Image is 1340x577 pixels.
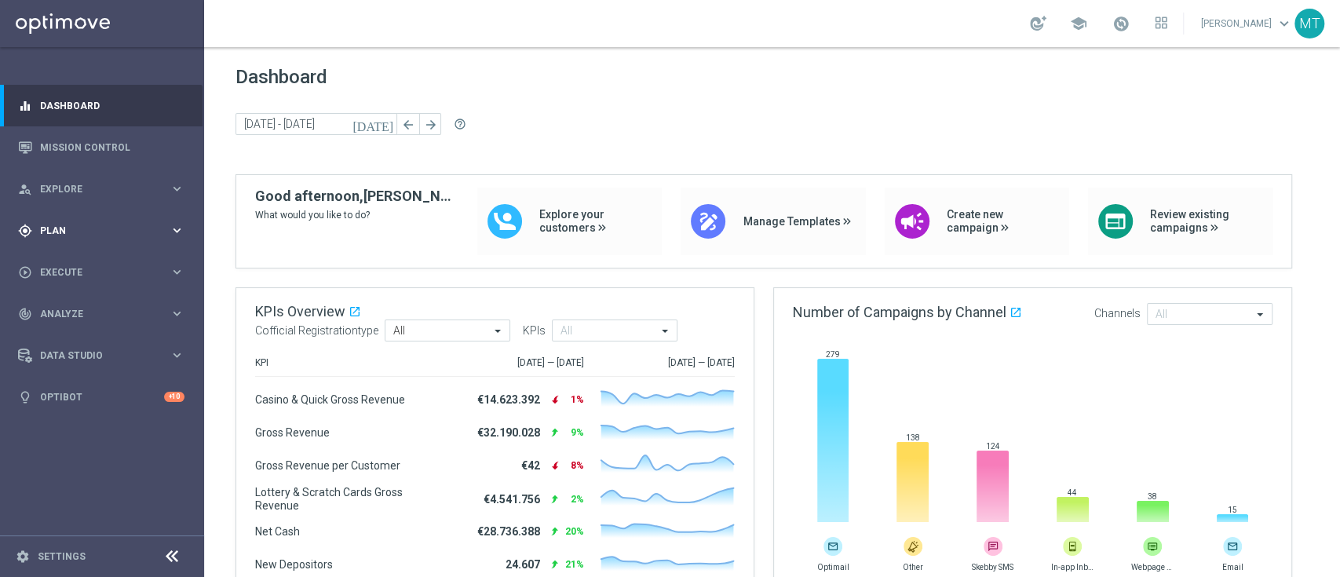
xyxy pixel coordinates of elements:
i: equalizer [18,99,32,113]
i: keyboard_arrow_right [170,181,184,196]
i: keyboard_arrow_right [170,348,184,363]
span: Execute [40,268,170,277]
i: person_search [18,182,32,196]
a: Optibot [40,376,164,418]
button: Mission Control [17,141,185,154]
i: keyboard_arrow_right [170,265,184,279]
span: Analyze [40,309,170,319]
div: Data Studio [18,349,170,363]
div: Execute [18,265,170,279]
a: Dashboard [40,85,184,126]
button: equalizer Dashboard [17,100,185,112]
a: [PERSON_NAME]keyboard_arrow_down [1199,12,1294,35]
a: Mission Control [40,126,184,168]
div: Optibot [18,376,184,418]
i: track_changes [18,307,32,321]
i: keyboard_arrow_right [170,306,184,321]
button: play_circle_outline Execute keyboard_arrow_right [17,266,185,279]
i: keyboard_arrow_right [170,223,184,238]
div: Plan [18,224,170,238]
span: Data Studio [40,351,170,360]
span: Explore [40,184,170,194]
div: Mission Control [18,126,184,168]
div: Dashboard [18,85,184,126]
button: track_changes Analyze keyboard_arrow_right [17,308,185,320]
span: school [1070,15,1087,32]
i: lightbulb [18,390,32,404]
span: Plan [40,226,170,236]
button: lightbulb Optibot +10 [17,391,185,404]
div: Explore [18,182,170,196]
button: gps_fixed Plan keyboard_arrow_right [17,225,185,237]
button: person_search Explore keyboard_arrow_right [17,183,185,195]
a: Settings [38,552,86,561]
div: Analyze [18,307,170,321]
i: gps_fixed [18,224,32,238]
button: Data Studio keyboard_arrow_right [17,349,185,362]
span: keyboard_arrow_down [1276,15,1293,32]
i: play_circle_outline [18,265,32,279]
div: +10 [164,392,184,402]
i: settings [16,550,30,564]
div: MT [1294,9,1324,38]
